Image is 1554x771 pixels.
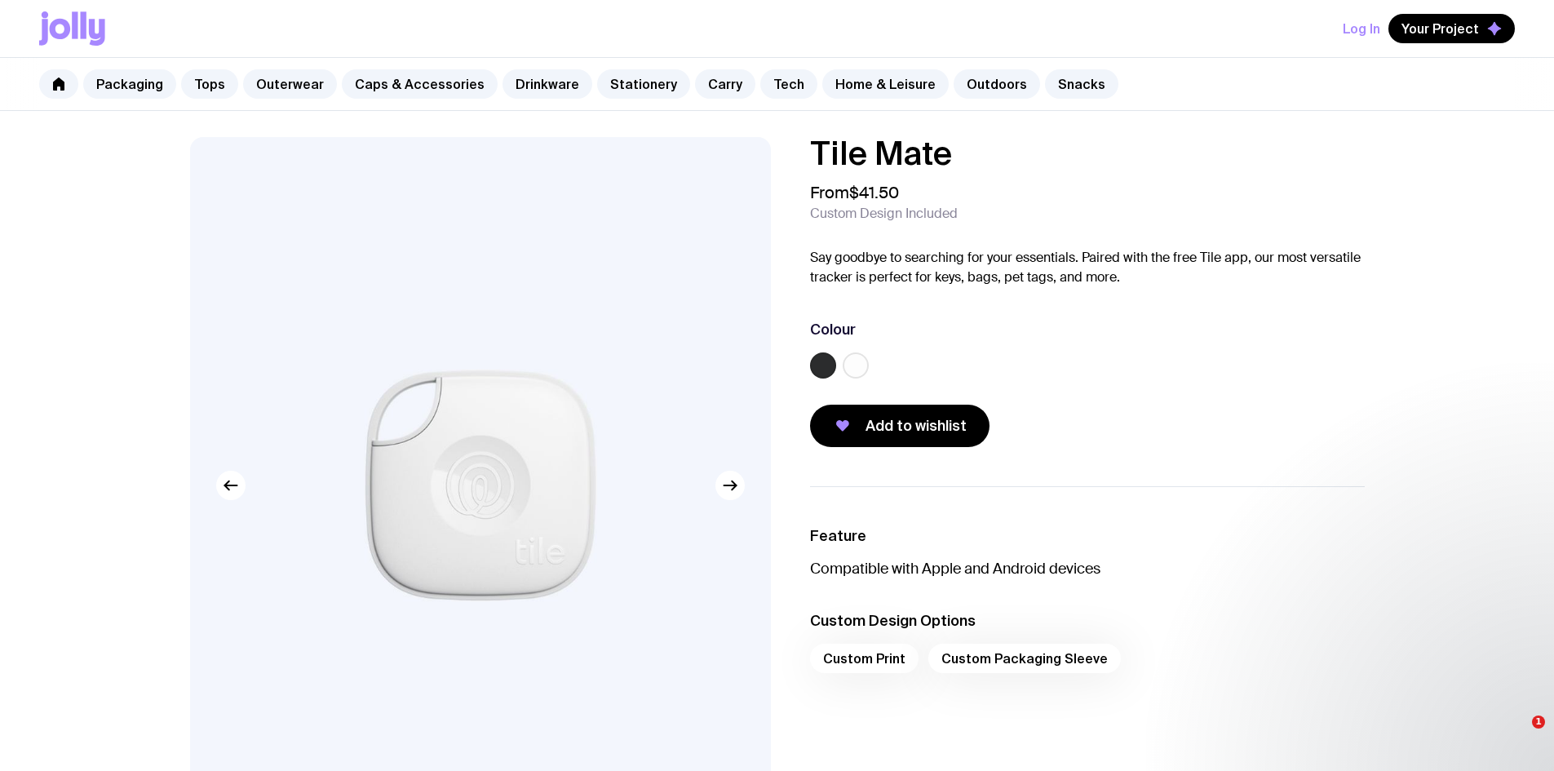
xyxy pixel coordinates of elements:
[1388,14,1515,43] button: Your Project
[954,69,1040,99] a: Outdoors
[866,416,967,436] span: Add to wishlist
[503,69,592,99] a: Drinkware
[695,69,755,99] a: Carry
[1045,69,1118,99] a: Snacks
[760,69,817,99] a: Tech
[342,69,498,99] a: Caps & Accessories
[810,183,899,202] span: From
[1499,716,1538,755] iframe: Intercom live chat
[1532,716,1545,729] span: 1
[1401,20,1479,37] span: Your Project
[83,69,176,99] a: Packaging
[1343,14,1380,43] button: Log In
[810,526,1365,546] h3: Feature
[810,611,1365,631] h3: Custom Design Options
[822,69,949,99] a: Home & Leisure
[810,248,1365,287] p: Say goodbye to searching for your essentials. Paired with the free Tile app, our most versatile t...
[810,137,1365,170] h1: Tile Mate
[810,320,856,339] h3: Colour
[810,559,1365,578] p: Compatible with Apple and Android devices
[849,182,899,203] span: $41.50
[597,69,690,99] a: Stationery
[810,405,990,447] button: Add to wishlist
[810,206,958,222] span: Custom Design Included
[181,69,238,99] a: Tops
[243,69,337,99] a: Outerwear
